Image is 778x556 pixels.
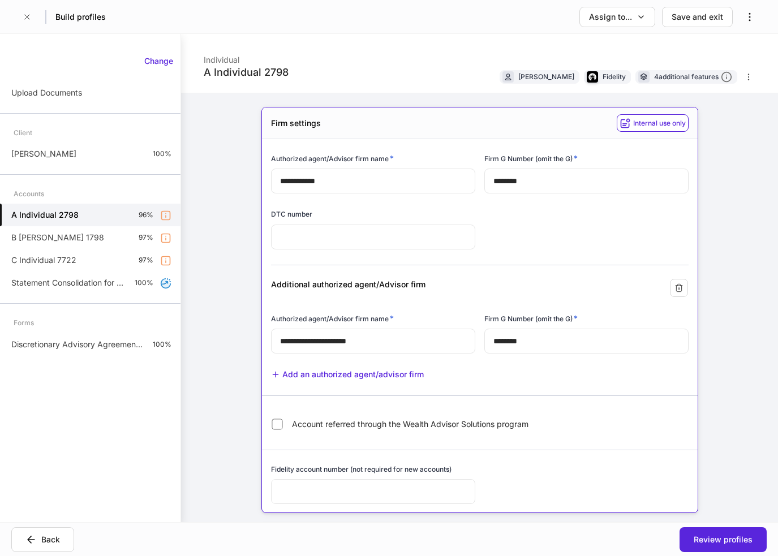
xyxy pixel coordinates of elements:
div: Save and exit [672,11,723,23]
div: Fidelity [603,71,626,82]
h5: Build profiles [55,11,106,23]
div: Individual [204,48,289,66]
div: Client [14,123,32,143]
button: Save and exit [662,7,733,27]
div: Back [41,534,60,545]
h5: A Individual 2798 [11,209,79,221]
h6: Firm G Number (omit the G) [484,313,578,324]
div: Forms [14,313,34,333]
div: Review profiles [694,534,753,545]
button: Assign to... [579,7,655,27]
p: 96% [139,210,153,219]
div: Additional authorized agent/Advisor firm [271,279,547,290]
p: 100% [153,149,171,158]
div: Accounts [14,184,44,204]
span: Account referred through the Wealth Advisor Solutions program [292,419,528,430]
div: A Individual 2798 [204,66,289,79]
p: 100% [153,340,171,349]
h6: Internal use only [633,118,686,128]
button: Review profiles [680,527,767,552]
p: Upload Documents [11,87,82,98]
p: C Individual 7722 [11,255,76,266]
div: 4 additional features [654,71,732,83]
h6: Fidelity account number (not required for new accounts) [271,464,452,475]
h6: Authorized agent/Advisor firm name [271,153,394,164]
div: Change [144,55,173,67]
button: Back [11,527,74,552]
p: 97% [139,256,153,265]
h6: DTC number [271,209,312,219]
p: 100% [135,278,153,287]
button: Change [137,52,180,70]
h6: Authorized agent/Advisor firm name [271,313,394,324]
h5: Firm settings [271,118,321,129]
p: B [PERSON_NAME] 1798 [11,232,104,243]
button: Add an authorized agent/advisor firm [271,369,424,381]
div: Assign to... [589,11,632,23]
p: [PERSON_NAME] [11,148,76,160]
p: Discretionary Advisory Agreement: Client Wrap Fee [11,339,144,350]
p: Statement Consolidation for Households [11,277,126,288]
p: 97% [139,233,153,242]
div: [PERSON_NAME] [518,71,574,82]
h6: Firm G Number (omit the G) [484,153,578,164]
